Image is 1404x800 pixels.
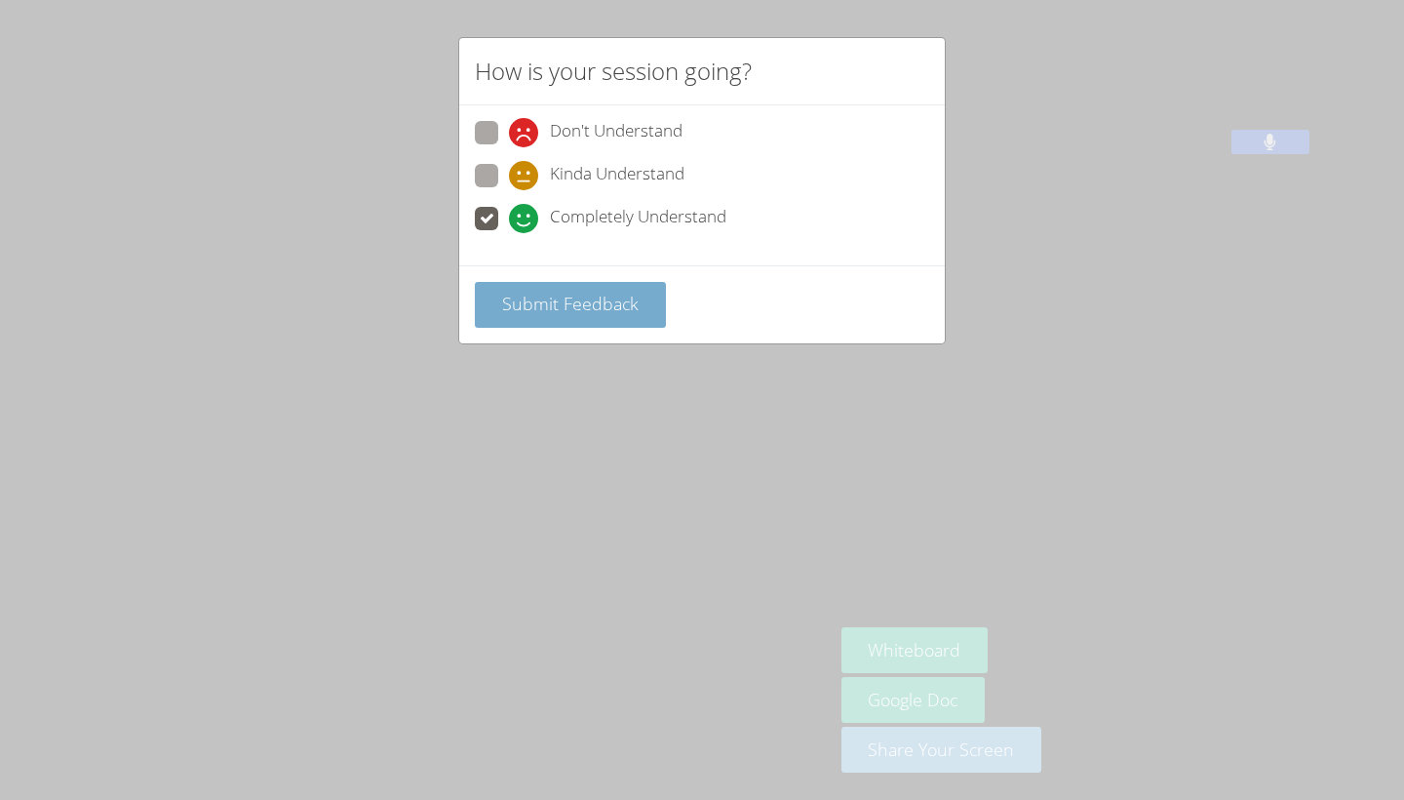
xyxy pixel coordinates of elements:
h2: How is your session going? [475,54,752,89]
span: Submit Feedback [502,292,639,315]
span: Kinda Understand [550,161,684,190]
span: Don't Understand [550,118,682,147]
span: Completely Understand [550,204,726,233]
button: Submit Feedback [475,282,666,328]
